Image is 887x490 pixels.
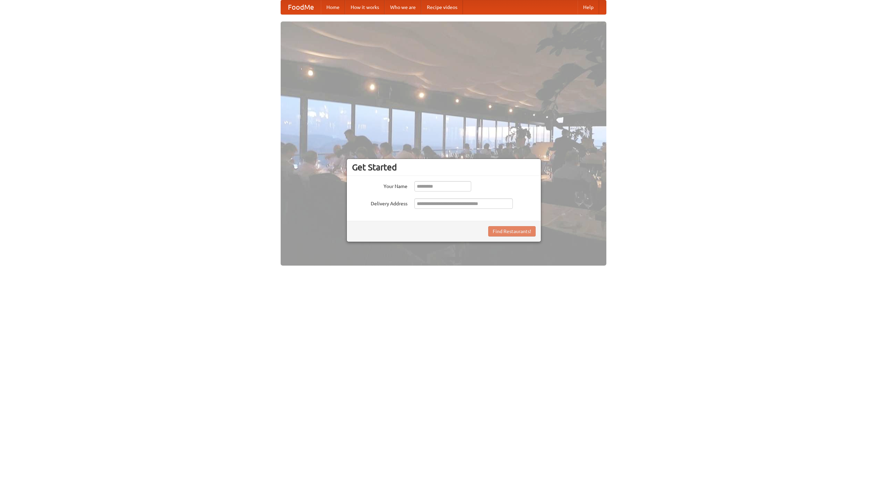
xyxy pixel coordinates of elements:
label: Your Name [352,181,407,190]
label: Delivery Address [352,198,407,207]
a: FoodMe [281,0,321,14]
h3: Get Started [352,162,536,172]
a: Who we are [385,0,421,14]
a: How it works [345,0,385,14]
a: Help [578,0,599,14]
a: Home [321,0,345,14]
button: Find Restaurants! [488,226,536,237]
a: Recipe videos [421,0,463,14]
